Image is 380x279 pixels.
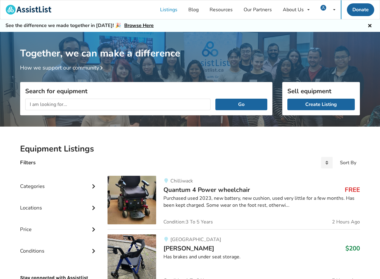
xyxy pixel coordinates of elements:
[345,244,360,252] h3: $200
[215,99,267,110] button: Go
[283,7,304,12] div: About Us
[20,144,360,154] h2: Equipment Listings
[108,176,360,229] a: mobility-quantum 4 power wheelchairChilliwackQuantum 4 Power wheelchairFREEPurchased used 2023, n...
[108,176,156,224] img: mobility-quantum 4 power wheelchair
[332,219,360,224] span: 2 Hours Ago
[340,160,356,165] div: Sort By
[25,99,211,110] input: I am looking for...
[163,244,214,253] span: [PERSON_NAME]
[347,3,374,16] a: Donate
[287,87,355,95] h3: Sell equipment
[124,22,154,29] a: Browse Here
[20,159,36,166] h4: Filters
[25,87,267,95] h3: Search for equipment
[320,5,326,11] img: user icon
[345,186,360,194] h3: FREE
[20,64,105,71] a: How we support our community
[20,214,98,236] div: Price
[163,219,213,224] span: Condition: 3 To 5 Years
[170,178,193,184] span: Chilliwack
[183,0,204,19] a: Blog
[20,171,98,192] div: Categories
[163,185,250,194] span: Quantum 4 Power wheelchair
[163,195,360,209] div: Purchased used 2023, new battery, new cushion, used very little for a few months. Has been kept c...
[163,253,360,260] div: Has brakes and under seat storage.
[170,236,221,243] span: [GEOGRAPHIC_DATA]
[20,236,98,257] div: Conditions
[238,0,277,19] a: Our Partners
[287,99,355,110] a: Create Listing
[5,22,154,29] h5: See the difference we made together in [DATE]! 🎉
[6,5,51,15] img: assistlist-logo
[155,0,183,19] a: Listings
[20,192,98,214] div: Locations
[20,32,360,60] h1: Together, we can make a difference
[204,0,238,19] a: Resources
